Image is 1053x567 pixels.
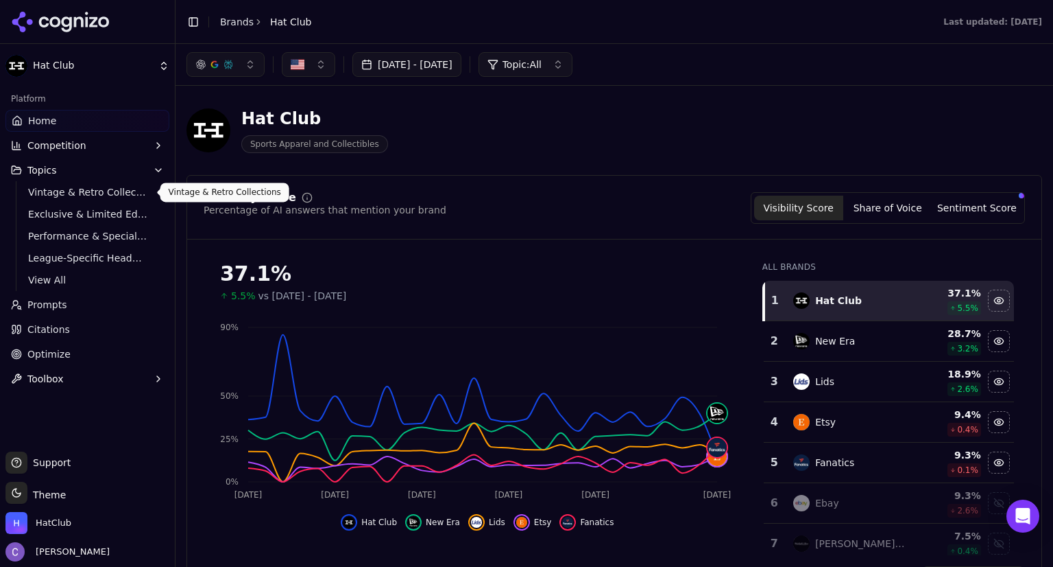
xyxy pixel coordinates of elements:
[769,454,779,471] div: 5
[169,187,281,198] p: Vintage & Retro Collections
[917,489,981,502] div: 9.3 %
[5,512,71,534] button: Open organization switcher
[5,110,169,132] a: Home
[764,524,1014,564] tr: 7mitchell & ness[PERSON_NAME] & [PERSON_NAME]7.5%0.4%Show mitchell & ness data
[988,411,1010,433] button: Hide etsy data
[27,489,66,500] span: Theme
[33,60,153,72] span: Hat Club
[932,196,1021,220] button: Sentiment Score
[957,505,978,516] span: 2.6 %
[793,333,810,349] img: new era
[27,323,70,336] span: Citations
[5,88,169,110] div: Platform
[426,517,460,528] span: New Era
[23,227,153,246] a: Performance & Specialty Headwear
[204,192,296,203] div: Visibility Score
[764,483,1014,524] tr: 6ebayEbay9.3%2.6%Show ebay data
[917,286,981,300] div: 37.1 %
[769,535,779,552] div: 7
[957,465,978,476] span: 0.1 %
[408,490,436,500] tspan: [DATE]
[23,270,153,290] a: View All
[769,495,779,511] div: 6
[5,368,169,390] button: Toolbox
[27,347,71,361] span: Optimize
[220,16,254,27] a: Brands
[707,438,727,457] img: fanatics
[5,542,110,562] button: Open user button
[361,517,397,528] span: Hat Club
[764,443,1014,483] tr: 5fanaticsFanatics9.3%0.1%Hide fanatics data
[754,196,843,220] button: Visibility Score
[793,292,810,309] img: hat club
[764,281,1014,321] tr: 1hat clubHat Club37.1%5.5%Hide hat club data
[815,415,836,429] div: Etsy
[988,533,1010,555] button: Show mitchell & ness data
[1006,500,1039,533] div: Open Intercom Messenger
[771,292,779,309] div: 1
[581,490,609,500] tspan: [DATE]
[27,298,67,312] span: Prompts
[23,248,153,268] a: League-Specific Headwear
[943,16,1042,27] div: Last updated: [DATE]
[917,327,981,340] div: 28.7 %
[793,414,810,430] img: etsy
[703,490,731,500] tspan: [DATE]
[917,448,981,462] div: 9.3 %
[220,262,735,286] div: 37.1%
[762,262,1014,273] div: All Brands
[707,404,727,423] img: new era
[769,414,779,430] div: 4
[917,529,981,543] div: 7.5 %
[988,290,1010,312] button: Hide hat club data
[988,452,1010,474] button: Hide fanatics data
[5,343,169,365] a: Optimize
[405,514,460,531] button: Hide new era data
[186,108,230,152] img: Hat Club
[793,495,810,511] img: ebay
[815,334,855,348] div: New Era
[5,319,169,340] a: Citations
[28,185,147,199] span: Vintage & Retro Collections
[270,15,311,29] span: Hat Club
[988,492,1010,514] button: Show ebay data
[503,58,542,71] span: Topic: All
[957,384,978,395] span: 2.6 %
[341,514,397,531] button: Hide hat club data
[220,15,311,29] nav: breadcrumb
[957,424,978,435] span: 0.4 %
[30,546,110,558] span: [PERSON_NAME]
[917,408,981,421] div: 9.4 %
[468,514,505,531] button: Hide lids data
[291,58,304,71] img: US
[534,517,552,528] span: Etsy
[23,183,153,202] a: Vintage & Retro Collections
[917,367,981,381] div: 18.9 %
[957,546,978,557] span: 0.4 %
[815,294,862,308] div: Hat Club
[764,321,1014,362] tr: 2new eraNew Era28.7%3.2%Hide new era data
[258,289,347,303] span: vs [DATE] - [DATE]
[234,490,263,500] tspan: [DATE]
[793,454,810,471] img: fanatics
[5,542,25,562] img: Chris Hayes
[408,517,419,528] img: new era
[489,517,505,528] span: Lids
[513,514,552,531] button: Hide etsy data
[27,163,57,177] span: Topics
[988,330,1010,352] button: Hide new era data
[220,435,239,444] tspan: 25%
[352,52,461,77] button: [DATE] - [DATE]
[27,456,71,470] span: Support
[241,108,388,130] div: Hat Club
[764,402,1014,443] tr: 4etsyEtsy9.4%0.4%Hide etsy data
[5,159,169,181] button: Topics
[5,512,27,534] img: HatClub
[562,517,573,528] img: fanatics
[28,207,147,221] span: Exclusive & Limited Edition Releases
[343,517,354,528] img: hat club
[988,371,1010,393] button: Hide lids data
[559,514,614,531] button: Hide fanatics data
[226,477,239,487] tspan: 0%
[220,391,239,401] tspan: 50%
